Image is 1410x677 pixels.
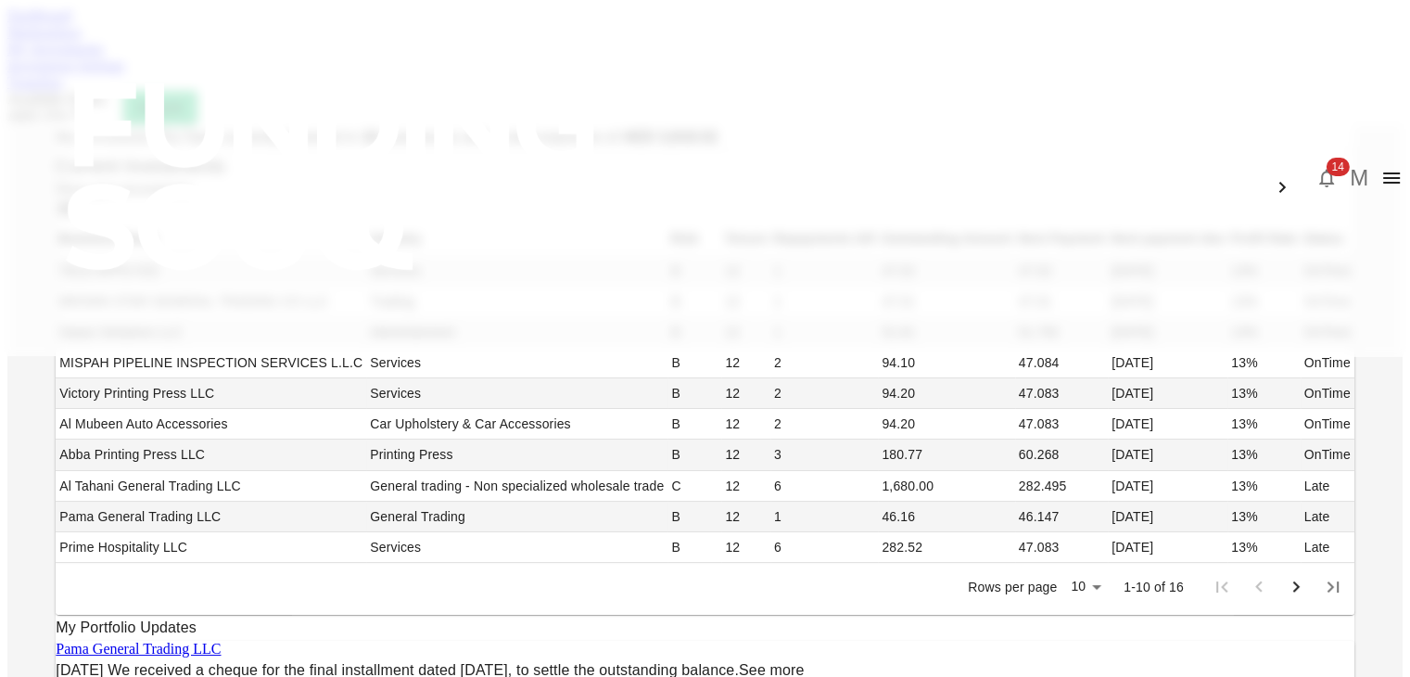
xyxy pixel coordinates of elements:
[1108,378,1227,409] td: [DATE]
[1108,409,1227,440] td: [DATE]
[1301,440,1354,470] td: OnTime
[1124,578,1184,596] p: 1-10 of 16
[770,502,878,532] td: 1
[878,409,1014,440] td: 94.20
[1015,440,1108,470] td: 60.268
[366,378,667,409] td: Services
[1108,440,1227,470] td: [DATE]
[1227,440,1300,470] td: 13%
[721,440,770,470] td: 12
[770,378,878,409] td: 2
[1108,532,1227,563] td: [DATE]
[968,578,1057,596] p: Rows per page
[770,440,878,470] td: 3
[56,348,366,378] td: MISPAH PIPELINE INSPECTION SERVICES L.L.C
[1063,573,1108,600] div: 10
[1015,348,1108,378] td: 47.084
[1271,158,1308,172] span: العربية
[878,502,1014,532] td: 46.16
[1227,348,1300,378] td: 13%
[1326,158,1349,176] span: 14
[1227,409,1300,440] td: 13%
[56,532,366,563] td: Prime Hospitality LLC
[1015,471,1108,502] td: 282.495
[366,348,667,378] td: Services
[1108,471,1227,502] td: [DATE]
[878,471,1014,502] td: 1,680.00
[667,440,721,470] td: B
[667,502,721,532] td: B
[721,409,770,440] td: 12
[770,409,878,440] td: 2
[878,348,1014,378] td: 94.10
[56,620,197,635] span: My Portfolio Updates
[1227,471,1300,502] td: 13%
[1015,409,1108,440] td: 47.083
[366,440,667,470] td: Printing Press
[1301,471,1354,502] td: Late
[366,532,667,563] td: Services
[56,440,366,470] td: Abba Printing Press LLC
[770,471,878,502] td: 6
[1301,348,1354,378] td: OnTime
[56,378,366,409] td: Victory Printing Press LLC
[1345,164,1373,192] button: M
[1015,378,1108,409] td: 47.083
[366,471,667,502] td: General trading - Non specialized wholesale trade
[1227,532,1300,563] td: 13%
[1277,568,1315,606] button: Go to next page
[1015,502,1108,532] td: 46.147
[56,641,221,657] a: Pama General Trading LLC
[1227,502,1300,532] td: 13%
[721,502,770,532] td: 12
[667,532,721,563] td: B
[878,378,1014,409] td: 94.20
[721,471,770,502] td: 12
[667,348,721,378] td: B
[56,471,366,502] td: Al Tahani General Trading LLC
[366,502,667,532] td: General Trading
[56,502,366,532] td: Pama General Trading LLC
[667,471,721,502] td: C
[366,409,667,440] td: Car Upholstery & Car Accessories
[878,532,1014,563] td: 282.52
[1308,160,1345,197] button: 14
[1227,378,1300,409] td: 13%
[1108,502,1227,532] td: [DATE]
[721,348,770,378] td: 12
[770,532,878,563] td: 6
[721,378,770,409] td: 12
[1301,378,1354,409] td: OnTime
[770,348,878,378] td: 2
[56,409,366,440] td: Al Mubeen Auto Accessories
[1301,409,1354,440] td: OnTime
[1301,502,1354,532] td: Late
[667,378,721,409] td: B
[878,440,1014,470] td: 180.77
[1301,532,1354,563] td: Late
[1108,348,1227,378] td: [DATE]
[1015,532,1108,563] td: 47.083
[721,532,770,563] td: 12
[1315,568,1352,606] button: Go to last page
[667,409,721,440] td: B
